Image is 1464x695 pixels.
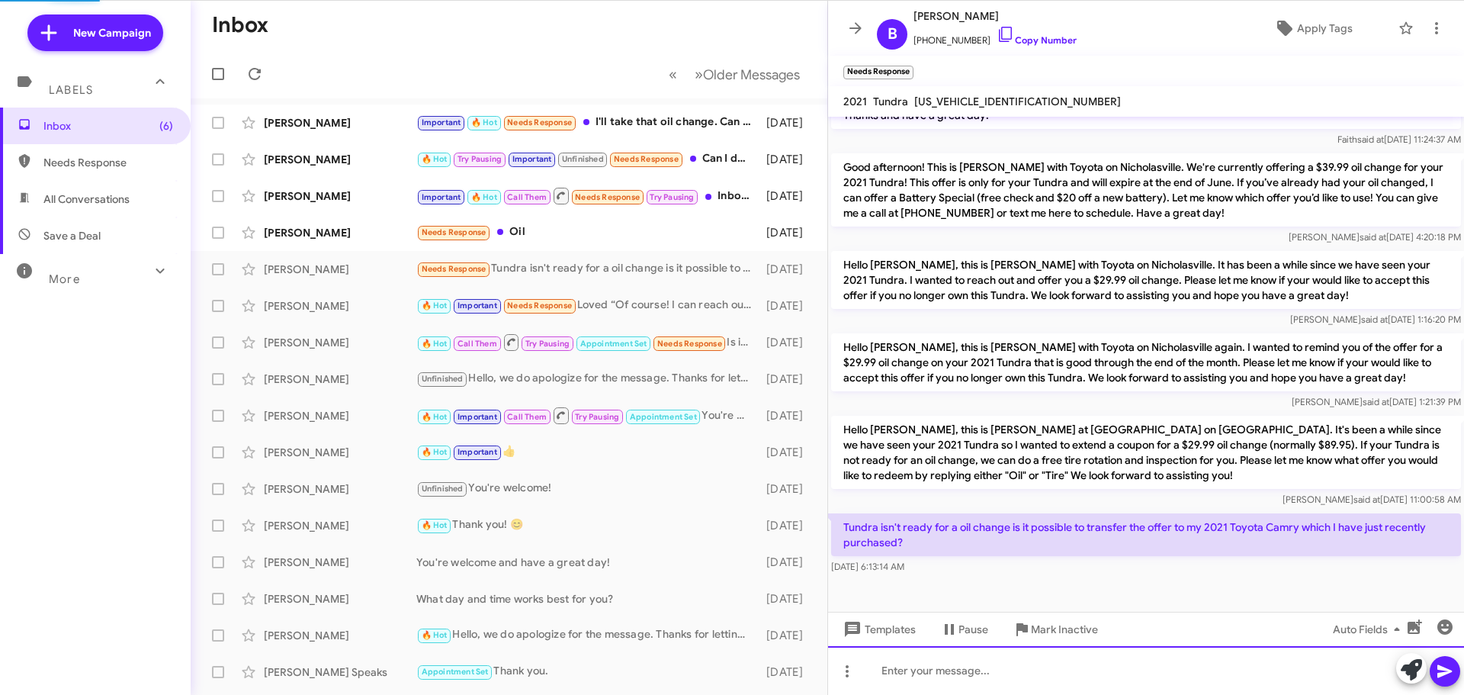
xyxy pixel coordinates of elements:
[685,59,809,90] button: Next
[1297,14,1353,42] span: Apply Tags
[471,117,497,127] span: 🔥 Hot
[759,481,815,497] div: [DATE]
[264,262,416,277] div: [PERSON_NAME]
[759,335,815,350] div: [DATE]
[422,484,464,494] span: Unfinished
[264,628,416,643] div: [PERSON_NAME]
[831,153,1461,227] p: Good afternoon! This is [PERSON_NAME] with Toyota on Nicholasville. We're currently offering a $3...
[873,95,908,108] span: Tundra
[507,301,572,310] span: Needs Response
[958,616,988,643] span: Pause
[1031,616,1098,643] span: Mark Inactive
[1361,314,1388,325] span: said at
[759,298,815,314] div: [DATE]
[264,518,416,533] div: [PERSON_NAME]
[913,7,1077,25] span: [PERSON_NAME]
[416,114,759,131] div: I'll take that oil change. Can I get an appointment for next weekend?
[422,520,448,530] span: 🔥 Hot
[843,95,867,108] span: 2021
[422,339,448,349] span: 🔥 Hot
[657,339,722,349] span: Needs Response
[828,616,928,643] button: Templates
[759,664,815,680] div: [DATE]
[457,412,497,422] span: Important
[1289,231,1461,243] span: [PERSON_NAME] [DATE] 4:20:18 PM
[759,518,815,533] div: [DATE]
[759,152,815,167] div: [DATE]
[575,412,619,422] span: Try Pausing
[580,339,647,349] span: Appointment Set
[422,227,486,237] span: Needs Response
[416,406,759,425] div: You're welcome and have a great day!
[422,667,489,677] span: Appointment Set
[507,192,547,202] span: Call Them
[1357,134,1384,145] span: said at
[27,14,163,51] a: New Campaign
[759,262,815,277] div: [DATE]
[43,155,173,170] span: Needs Response
[660,59,686,90] button: Previous
[831,561,904,572] span: [DATE] 6:13:14 AM
[759,628,815,643] div: [DATE]
[264,591,416,607] div: [PERSON_NAME]
[1333,616,1406,643] span: Auto Fields
[457,447,497,457] span: Important
[650,192,694,202] span: Try Pausing
[525,339,570,349] span: Try Pausing
[416,333,759,352] div: Is it possible for [DATE] am?
[660,59,809,90] nav: Page navigation example
[43,191,130,207] span: All Conversations
[759,555,815,570] div: [DATE]
[843,66,913,79] small: Needs Response
[1000,616,1110,643] button: Mark Inactive
[422,447,448,457] span: 🔥 Hot
[416,186,759,205] div: Inbound Call
[1360,231,1386,243] span: said at
[416,260,759,278] div: Tundra isn't ready for a oil change is it possible to transfer the offer to my 2021 Toyota Camry ...
[43,228,101,243] span: Save a Deal
[416,224,759,241] div: Oil
[1321,616,1418,643] button: Auto Fields
[416,516,759,534] div: Thank you! 😊
[630,412,697,422] span: Appointment Set
[831,416,1461,489] p: Hello [PERSON_NAME], this is [PERSON_NAME] at [GEOGRAPHIC_DATA] on [GEOGRAPHIC_DATA]. It's been a...
[159,118,173,134] span: (6)
[1290,314,1461,325] span: [PERSON_NAME] [DATE] 1:16:20 PM
[831,513,1461,556] p: Tundra isn't ready for a oil change is it possible to transfer the offer to my 2021 Toyota Camry ...
[264,335,416,350] div: [PERSON_NAME]
[264,372,416,387] div: [PERSON_NAME]
[49,272,80,286] span: More
[575,192,640,202] span: Needs Response
[997,34,1077,46] a: Copy Number
[416,626,759,644] div: Hello, we do apologize for the message. Thanks for letting us know, we will update our records! H...
[759,408,815,423] div: [DATE]
[759,188,815,204] div: [DATE]
[914,95,1121,108] span: [US_VEHICLE_IDENTIFICATION_NUMBER]
[614,154,679,164] span: Needs Response
[471,192,497,202] span: 🔥 Hot
[416,297,759,314] div: Loved “Of course! I can reach out later on!”
[264,664,416,680] div: [PERSON_NAME] Speaks
[759,372,815,387] div: [DATE]
[759,115,815,130] div: [DATE]
[264,445,416,460] div: [PERSON_NAME]
[457,339,497,349] span: Call Them
[422,192,461,202] span: Important
[422,374,464,384] span: Unfinished
[562,154,604,164] span: Unfinished
[457,154,502,164] span: Try Pausing
[264,225,416,240] div: [PERSON_NAME]
[928,616,1000,643] button: Pause
[1363,396,1389,407] span: said at
[422,412,448,422] span: 🔥 Hot
[264,408,416,423] div: [PERSON_NAME]
[264,298,416,314] div: [PERSON_NAME]
[840,616,916,643] span: Templates
[1292,396,1461,407] span: [PERSON_NAME] [DATE] 1:21:39 PM
[669,65,677,84] span: «
[264,152,416,167] div: [PERSON_NAME]
[416,663,759,681] div: Thank you.
[422,301,448,310] span: 🔥 Hot
[831,333,1461,391] p: Hello [PERSON_NAME], this is [PERSON_NAME] with Toyota on Nicholasville again. I wanted to remind...
[73,25,151,40] span: New Campaign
